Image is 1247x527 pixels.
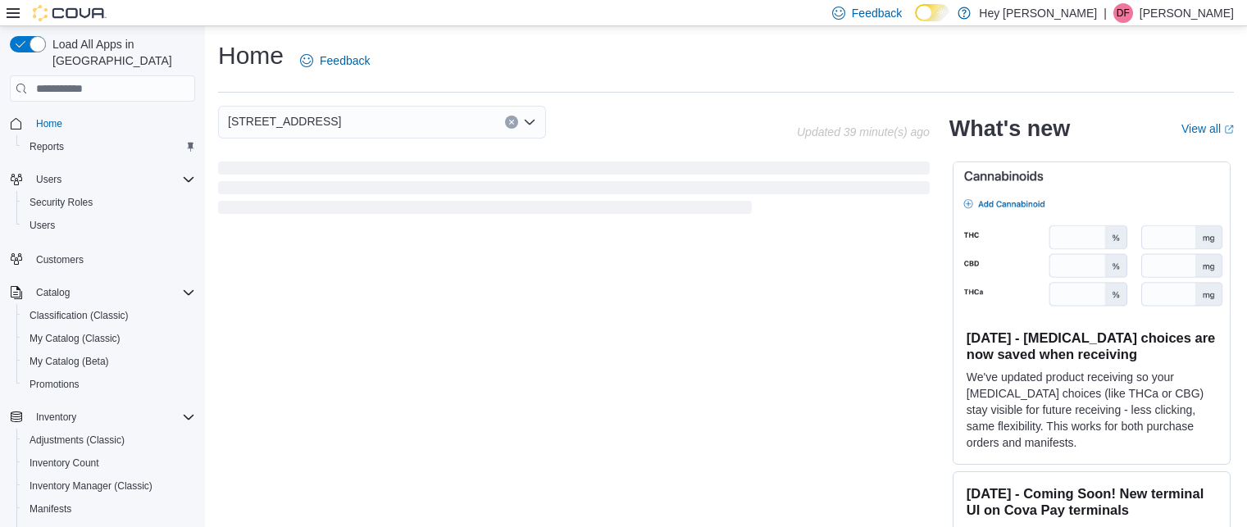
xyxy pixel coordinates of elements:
button: Inventory Count [16,452,202,475]
a: Promotions [23,375,86,394]
a: Feedback [294,44,376,77]
a: My Catalog (Classic) [23,329,127,348]
span: Manifests [30,502,71,516]
button: Classification (Classic) [16,304,202,327]
span: My Catalog (Beta) [30,355,109,368]
button: Users [16,214,202,237]
span: Loading [218,165,930,217]
button: Inventory [3,406,202,429]
button: Users [3,168,202,191]
a: Manifests [23,499,78,519]
span: Home [30,113,195,134]
span: Users [30,170,195,189]
span: Catalog [30,283,195,302]
button: Home [3,111,202,135]
span: Promotions [23,375,195,394]
span: Home [36,117,62,130]
span: Reports [23,137,195,157]
p: We've updated product receiving so your [MEDICAL_DATA] choices (like THCa or CBG) stay visible fo... [967,369,1217,451]
span: [STREET_ADDRESS] [228,111,341,131]
button: Adjustments (Classic) [16,429,202,452]
svg: External link [1224,125,1234,134]
a: My Catalog (Beta) [23,352,116,371]
button: Inventory [30,407,83,427]
span: Adjustments (Classic) [30,434,125,447]
span: Inventory [30,407,195,427]
span: Dark Mode [915,21,916,22]
span: Inventory [36,411,76,424]
button: Customers [3,247,202,270]
button: Inventory Manager (Classic) [16,475,202,497]
span: Inventory Manager (Classic) [30,479,152,493]
p: [PERSON_NAME] [1140,3,1234,23]
span: Security Roles [23,193,195,212]
button: Users [30,170,68,189]
a: View allExternal link [1181,122,1234,135]
span: Inventory Count [30,457,99,470]
span: My Catalog (Classic) [23,329,195,348]
p: | [1104,3,1107,23]
a: Security Roles [23,193,99,212]
span: Load All Apps in [GEOGRAPHIC_DATA] [46,36,195,69]
h3: [DATE] - [MEDICAL_DATA] choices are now saved when receiving [967,329,1217,362]
span: Customers [36,253,84,266]
span: DF [1117,3,1130,23]
span: Users [36,173,61,186]
span: Security Roles [30,196,93,209]
span: Inventory Count [23,453,195,473]
button: Open list of options [523,116,536,129]
button: My Catalog (Beta) [16,350,202,373]
a: Inventory Count [23,453,106,473]
h1: Home [218,39,284,72]
button: Catalog [3,281,202,304]
span: Manifests [23,499,195,519]
p: Updated 39 minute(s) ago [797,125,930,139]
a: Adjustments (Classic) [23,430,131,450]
span: Classification (Classic) [30,309,129,322]
button: Security Roles [16,191,202,214]
a: Inventory Manager (Classic) [23,476,159,496]
button: Promotions [16,373,202,396]
a: Home [30,114,69,134]
span: Users [30,219,55,232]
a: Customers [30,250,90,270]
span: Users [23,216,195,235]
button: Catalog [30,283,76,302]
span: Customers [30,248,195,269]
span: Feedback [852,5,902,21]
button: Clear input [505,116,518,129]
span: Promotions [30,378,80,391]
input: Dark Mode [915,4,949,21]
a: Classification (Classic) [23,306,135,325]
span: Reports [30,140,64,153]
button: Reports [16,135,202,158]
span: Catalog [36,286,70,299]
span: Adjustments (Classic) [23,430,195,450]
span: Classification (Classic) [23,306,195,325]
span: Inventory Manager (Classic) [23,476,195,496]
a: Reports [23,137,71,157]
h2: What's new [949,116,1070,142]
button: My Catalog (Classic) [16,327,202,350]
span: Feedback [320,52,370,69]
h3: [DATE] - Coming Soon! New terminal UI on Cova Pay terminals [967,485,1217,518]
span: My Catalog (Beta) [23,352,195,371]
img: Cova [33,5,107,21]
p: Hey [PERSON_NAME] [979,3,1097,23]
span: My Catalog (Classic) [30,332,121,345]
button: Manifests [16,497,202,520]
a: Users [23,216,61,235]
div: Dawna Fuller [1113,3,1133,23]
